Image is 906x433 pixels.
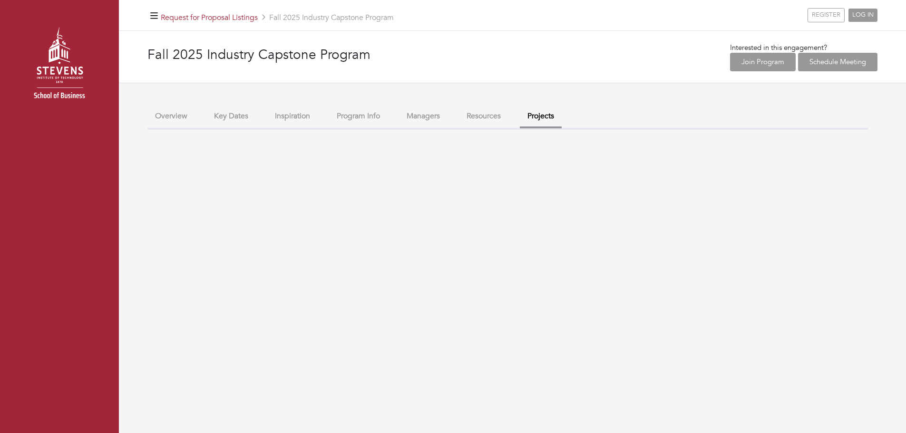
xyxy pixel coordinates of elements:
button: Overview [147,106,195,126]
h3: Fall 2025 Industry Capstone Program [147,47,513,63]
p: Interested in this engagement? [730,42,877,53]
button: Inspiration [267,106,318,126]
button: Resources [459,106,508,126]
a: Join Program [730,53,796,71]
a: LOG IN [848,9,877,22]
img: stevens_logo.png [10,17,109,116]
h5: Fall 2025 Industry Capstone Program [161,13,394,22]
a: Request for Proposal Listings [161,12,258,23]
a: REGISTER [808,8,845,22]
button: Key Dates [206,106,256,126]
button: Program Info [329,106,388,126]
button: Managers [399,106,448,126]
button: Projects [520,106,562,128]
a: Schedule Meeting [798,53,877,71]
